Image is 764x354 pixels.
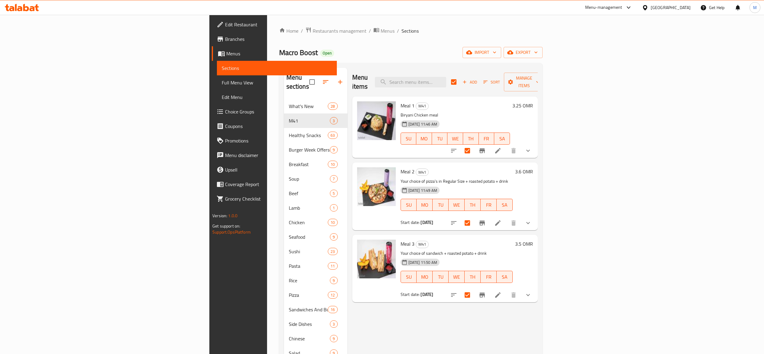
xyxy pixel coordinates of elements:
button: WE [449,271,465,283]
svg: Show Choices [524,219,532,227]
button: FR [479,133,495,145]
div: M41 [289,117,330,124]
button: TH [465,271,481,283]
span: M41 [416,169,428,176]
a: Upsell [212,162,337,177]
span: Seafood [289,233,330,241]
span: Add item [460,77,479,87]
div: Beef [289,190,330,197]
button: Sort [482,77,501,87]
span: Sort [483,79,500,86]
div: [GEOGRAPHIC_DATA] [651,4,691,11]
img: Meal 2 [357,167,396,206]
span: 16 [328,307,337,313]
span: Edit Restaurant [225,21,332,28]
button: delete [506,216,521,230]
div: Pasta [289,262,328,270]
div: Menu-management [585,4,622,11]
div: Rice9 [284,273,347,288]
span: [DATE] 11:49 AM [406,188,440,193]
div: Beef5 [284,186,347,201]
button: delete [506,143,521,158]
span: Coverage Report [225,181,332,188]
div: M41 [416,241,429,248]
div: What's New [289,103,328,110]
div: items [330,175,337,182]
span: WE [451,201,462,209]
span: Chinese [289,335,330,342]
span: 3 [330,118,337,124]
span: Menus [381,27,395,34]
span: Sandwiches And Burger [289,306,328,313]
span: MO [419,134,430,143]
div: Lamb [289,204,330,211]
div: items [330,320,337,328]
button: SA [494,133,510,145]
a: Edit Menu [217,90,337,104]
span: 63 [328,133,337,138]
span: 3 [330,321,337,327]
div: Soup7 [284,172,347,186]
span: [DATE] 11:46 AM [406,121,440,127]
div: items [328,306,337,313]
span: WE [451,273,462,281]
div: Lamb1 [284,201,347,215]
div: Sandwiches And Burger16 [284,302,347,317]
button: sort-choices [446,288,461,302]
button: TU [433,271,449,283]
button: export [504,47,543,58]
span: Pizza [289,291,328,299]
span: 9 [330,147,337,153]
svg: Show Choices [524,147,532,154]
span: TU [435,273,446,281]
button: Branch-specific-item [475,288,489,302]
button: TH [465,199,481,211]
div: Sushi23 [284,244,347,259]
span: M41 [416,103,428,110]
div: items [328,291,337,299]
span: Menu disclaimer [225,152,332,159]
button: WE [447,133,463,145]
span: Select all sections [306,76,318,88]
span: Healthy Snacks [289,132,328,139]
button: TU [432,133,448,145]
button: SA [497,271,513,283]
div: Pizza12 [284,288,347,302]
div: Pasta11 [284,259,347,273]
a: Coverage Report [212,177,337,192]
p: Your choice of sandwich + roasted potato + drink [401,250,513,257]
div: items [328,132,337,139]
span: Select to update [461,289,474,301]
img: Meal 3 [357,240,396,278]
input: search [375,77,446,87]
span: 9 [330,336,337,342]
button: Branch-specific-item [475,216,489,230]
a: Promotions [212,133,337,148]
div: items [328,248,337,255]
div: Soup [289,175,330,182]
button: Add [460,77,479,87]
span: SA [497,134,508,143]
div: What's New28 [284,99,347,113]
div: M41 [416,169,429,176]
b: [DATE] [421,290,433,298]
span: Promotions [225,137,332,144]
div: Breakfast [289,161,328,168]
a: Branches [212,32,337,46]
button: show more [521,216,535,230]
div: items [328,161,337,168]
span: import [467,49,496,56]
span: FR [483,273,494,281]
span: Start date: [401,290,420,298]
span: 10 [328,162,337,167]
h2: Menu items [352,73,368,91]
span: Select to update [461,144,474,157]
button: TU [433,199,449,211]
div: items [330,335,337,342]
span: Sushi [289,248,328,255]
span: SU [403,134,414,143]
span: FR [483,201,494,209]
a: Edit Restaurant [212,17,337,32]
span: 28 [328,103,337,109]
